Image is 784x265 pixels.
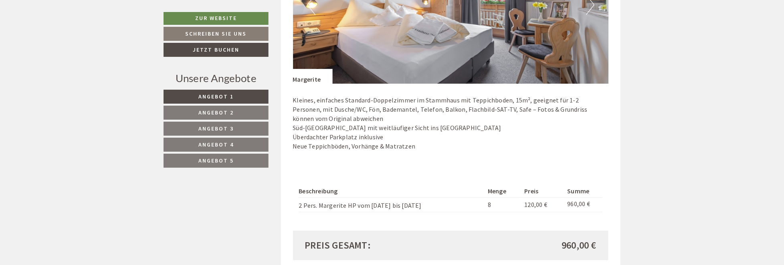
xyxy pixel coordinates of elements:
th: Menge [485,185,521,197]
div: Unsere Angebote [164,71,269,86]
a: Zur Website [164,12,269,25]
div: [GEOGRAPHIC_DATA] [12,24,127,30]
a: Jetzt buchen [164,43,269,57]
a: Schreiben Sie uns [164,27,269,41]
button: Senden [268,211,316,225]
th: Beschreibung [299,185,485,197]
div: Guten Tag, wie können wir Ihnen helfen? [6,22,131,46]
td: 8 [485,198,521,212]
th: Preis [521,185,564,197]
th: Summe [564,185,602,197]
small: 10:32 [12,39,127,45]
span: 120,00 € [525,201,548,209]
span: 960,00 € [562,239,596,252]
span: Angebot 5 [198,157,234,164]
div: [DATE] [143,6,172,20]
p: Kleines, einfaches Standard-Doppelzimmer im Stammhaus mit Teppichboden, 15m², geeignet für 1-2 Pe... [293,96,609,151]
span: Angebot 2 [198,109,234,116]
div: Margerite [293,69,333,84]
span: Angebot 3 [198,125,234,132]
div: Preis gesamt: [299,239,451,252]
td: 2 Pers. Margerite HP vom [DATE] bis [DATE] [299,198,485,212]
span: Angebot 1 [198,93,234,100]
span: Angebot 4 [198,141,234,148]
td: 960,00 € [564,198,602,212]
